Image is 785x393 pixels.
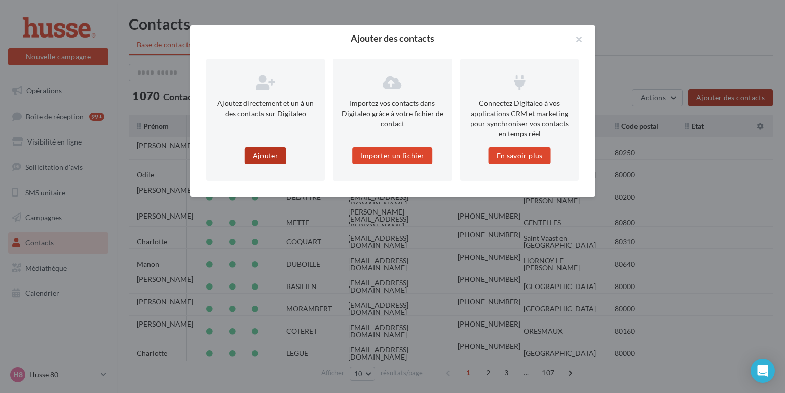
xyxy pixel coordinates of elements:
button: Importer un fichier [353,147,433,164]
h2: Ajouter des contacts [206,33,579,43]
p: Connectez Digitaleo à vos applications CRM et marketing pour synchroniser vos contacts en temps réel [468,98,571,139]
p: Importez vos contacts dans Digitaleo grâce à votre fichier de contact [341,98,444,129]
p: Ajoutez directement et un à un des contacts sur Digitaleo [214,98,317,119]
button: En savoir plus [489,147,551,164]
button: Ajouter [245,147,286,164]
div: Open Intercom Messenger [751,359,775,383]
